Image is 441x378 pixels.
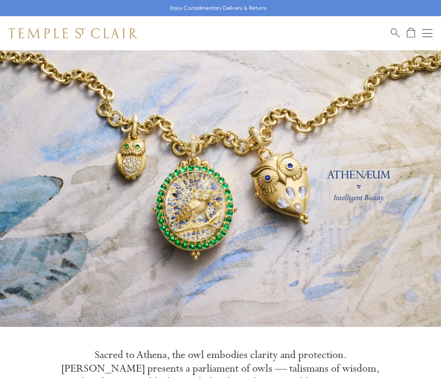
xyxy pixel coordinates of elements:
p: Enjoy Complimentary Delivery & Returns [170,4,267,12]
img: Temple St. Clair [9,28,137,38]
button: Open navigation [422,28,432,38]
a: Search [391,28,400,38]
a: Open Shopping Bag [407,28,415,38]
